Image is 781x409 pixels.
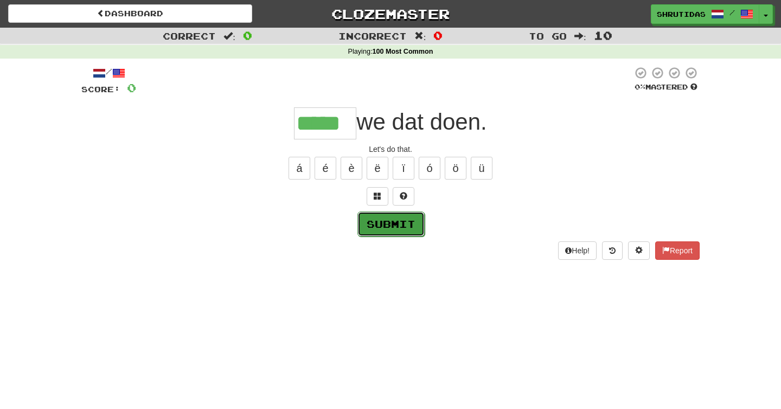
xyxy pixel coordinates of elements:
span: ShrutiDas [657,9,706,19]
button: Submit [357,212,425,237]
button: ï [393,157,414,180]
span: Score: [81,85,120,94]
span: 0 [433,29,443,42]
button: Switch sentence to multiple choice alt+p [367,187,388,206]
a: Dashboard [8,4,252,23]
span: 0 [127,81,136,94]
div: / [81,66,136,80]
button: Round history (alt+y) [602,241,623,260]
span: 0 % [635,82,645,91]
span: / [729,9,735,16]
span: : [223,31,235,41]
div: Let's do that. [81,144,700,155]
button: Help! [558,241,597,260]
span: 0 [243,29,252,42]
button: Report [655,241,700,260]
a: ShrutiDas / [651,4,759,24]
span: : [414,31,426,41]
strong: 100 Most Common [372,48,433,55]
div: Mastered [632,82,700,92]
span: Incorrect [338,30,407,41]
a: Clozemaster [268,4,513,23]
button: ö [445,157,466,180]
span: Correct [163,30,216,41]
button: ó [419,157,440,180]
span: : [574,31,586,41]
button: è [341,157,362,180]
span: To go [529,30,567,41]
button: ü [471,157,492,180]
button: ë [367,157,388,180]
span: we dat doen. [356,109,487,135]
button: á [289,157,310,180]
button: é [315,157,336,180]
span: 10 [594,29,612,42]
button: Single letter hint - you only get 1 per sentence and score half the points! alt+h [393,187,414,206]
